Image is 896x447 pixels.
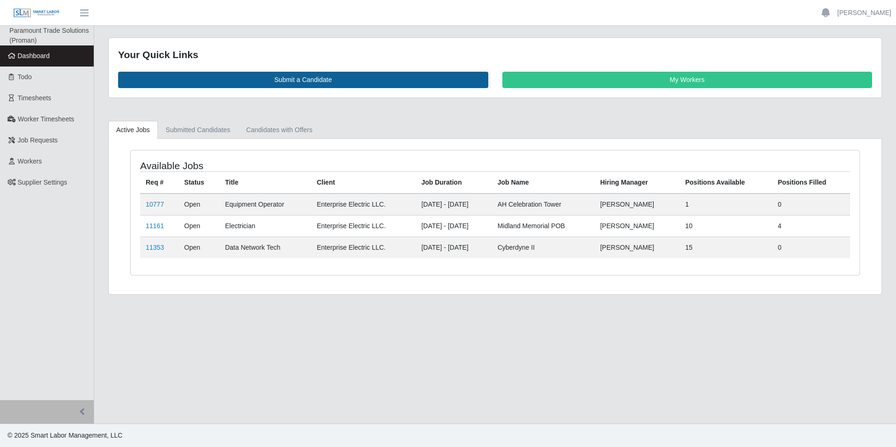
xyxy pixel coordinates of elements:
td: Cyberdyne II [492,237,595,258]
span: Supplier Settings [18,179,67,186]
th: Positions Available [679,171,772,194]
span: Workers [18,157,42,165]
td: 1 [679,194,772,216]
td: Enterprise Electric LLC. [311,237,416,258]
span: Timesheets [18,94,52,102]
td: 4 [772,215,850,237]
td: Open [179,237,219,258]
span: Worker Timesheets [18,115,74,123]
th: Job Duration [416,171,492,194]
span: Dashboard [18,52,50,60]
th: Client [311,171,416,194]
span: Todo [18,73,32,81]
th: Title [219,171,311,194]
a: 11161 [146,222,164,230]
td: 10 [679,215,772,237]
td: [DATE] - [DATE] [416,237,492,258]
th: Hiring Manager [595,171,680,194]
a: Active Jobs [108,121,158,139]
a: Candidates with Offers [238,121,320,139]
th: Status [179,171,219,194]
th: Job Name [492,171,595,194]
td: Enterprise Electric LLC. [311,194,416,216]
td: Equipment Operator [219,194,311,216]
td: Open [179,215,219,237]
div: Your Quick Links [118,47,872,62]
td: 0 [772,237,850,258]
td: Electrician [219,215,311,237]
h4: Available Jobs [140,160,428,171]
th: Positions Filled [772,171,850,194]
td: [DATE] - [DATE] [416,194,492,216]
a: 11353 [146,244,164,251]
a: Submitted Candidates [158,121,239,139]
span: Job Requests [18,136,58,144]
a: [PERSON_NAME] [837,8,891,18]
th: Req # [140,171,179,194]
span: Paramount Trade Solutions (Proman) [9,27,89,44]
td: [PERSON_NAME] [595,237,680,258]
td: AH Celebration Tower [492,194,595,216]
a: Submit a Candidate [118,72,488,88]
td: Enterprise Electric LLC. [311,215,416,237]
td: 0 [772,194,850,216]
td: [DATE] - [DATE] [416,215,492,237]
td: Midland Memorial POB [492,215,595,237]
td: Open [179,194,219,216]
a: 10777 [146,201,164,208]
span: © 2025 Smart Labor Management, LLC [7,432,122,439]
a: My Workers [502,72,873,88]
td: Data Network Tech [219,237,311,258]
td: [PERSON_NAME] [595,194,680,216]
img: SLM Logo [13,8,60,18]
td: 15 [679,237,772,258]
td: [PERSON_NAME] [595,215,680,237]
